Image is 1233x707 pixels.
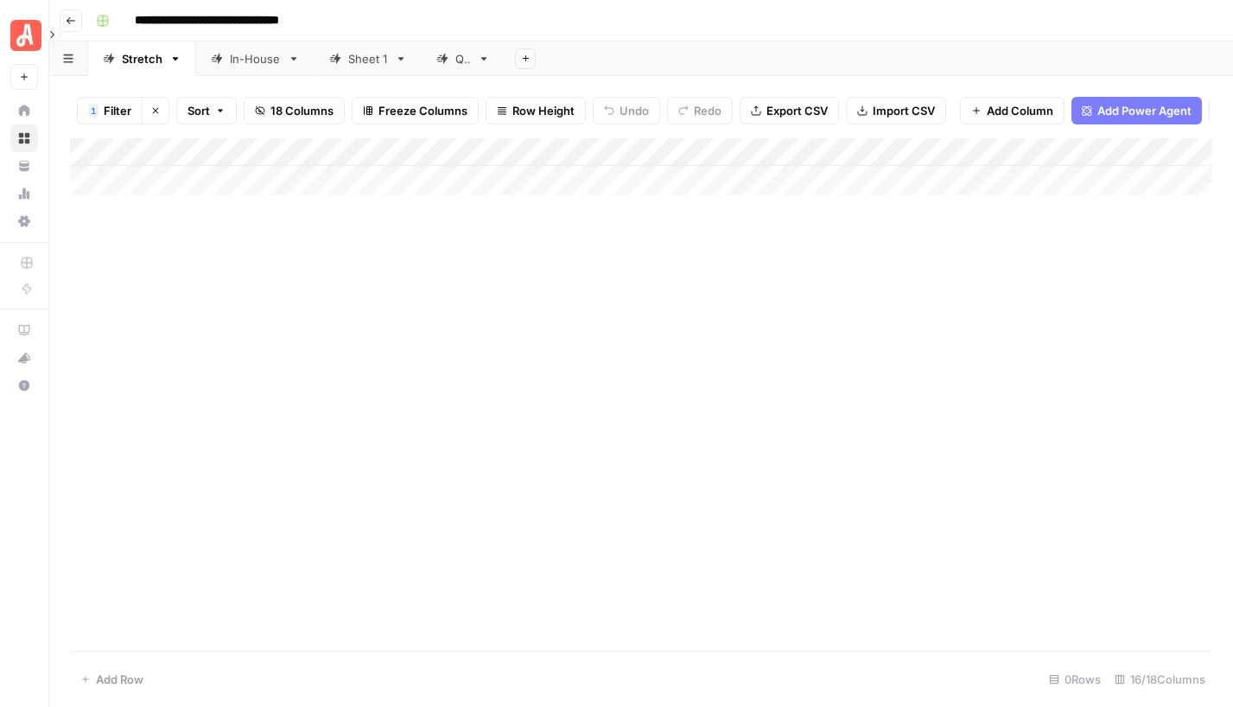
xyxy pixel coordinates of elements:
span: Export CSV [766,102,828,119]
button: Row Height [486,97,586,124]
a: Stretch [88,41,196,76]
button: Add Row [70,666,154,693]
button: Undo [593,97,660,124]
a: Your Data [10,152,38,180]
button: Import CSV [846,97,946,124]
button: Help + Support [10,372,38,399]
span: Redo [694,102,721,119]
button: Add Column [960,97,1065,124]
div: What's new? [11,345,37,371]
a: QA [422,41,505,76]
img: Angi Logo [10,20,41,51]
button: Sort [176,97,237,124]
span: Add Column [987,102,1053,119]
span: Filter [104,102,131,119]
div: 1 [88,104,99,118]
a: Browse [10,124,38,152]
span: Add Power Agent [1097,102,1192,119]
span: Freeze Columns [378,102,467,119]
a: Settings [10,207,38,235]
button: 1Filter [77,97,142,124]
a: Home [10,97,38,124]
button: Add Power Agent [1071,97,1202,124]
div: 0 Rows [1042,666,1108,693]
span: 18 Columns [270,102,334,119]
div: 16/18 Columns [1108,666,1212,693]
span: Add Row [96,671,143,688]
div: Stretch [122,50,162,67]
button: Export CSV [740,97,839,124]
a: AirOps Academy [10,316,38,344]
span: Row Height [512,102,575,119]
span: Sort [187,102,210,119]
a: Usage [10,180,38,207]
span: Import CSV [873,102,935,119]
span: 1 [91,104,96,118]
button: What's new? [10,344,38,372]
button: Redo [667,97,733,124]
a: In-House [196,41,315,76]
div: Sheet 1 [348,50,388,67]
button: Freeze Columns [352,97,479,124]
button: 18 Columns [244,97,345,124]
div: In-House [230,50,281,67]
div: QA [455,50,471,67]
a: Sheet 1 [315,41,422,76]
span: Undo [620,102,649,119]
button: Workspace: Angi [10,14,38,57]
